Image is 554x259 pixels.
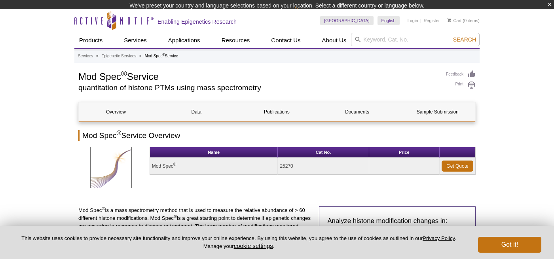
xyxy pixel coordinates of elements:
[163,33,205,48] a: Applications
[278,158,369,175] td: 25270
[369,147,440,158] th: Price
[378,16,400,25] a: English
[423,235,455,241] a: Privacy Policy
[79,102,153,121] a: Overview
[217,33,255,48] a: Resources
[400,102,475,121] a: Sample Submission
[174,214,177,218] sup: ®
[448,16,480,25] li: (0 items)
[119,33,152,48] a: Services
[448,18,451,22] img: Your Cart
[101,53,136,60] a: Epigenetic Services
[74,33,107,48] a: Products
[408,18,418,23] a: Login
[278,147,369,158] th: Cat No.
[144,54,178,58] li: Mod Spec Service
[453,36,476,43] span: Search
[317,33,351,48] a: About Us
[159,102,233,121] a: Data
[78,130,476,141] h2: Mod Spec Service Overview
[320,102,395,121] a: Documents
[90,147,132,188] img: Mod Spec Service
[423,18,440,23] a: Register
[150,158,278,175] td: Mod Spec
[478,237,541,253] button: Got it!
[266,33,305,48] a: Contact Us
[320,16,374,25] a: [GEOGRAPHIC_DATA]
[446,81,476,89] a: Print
[446,70,476,79] a: Feedback
[420,16,421,25] li: |
[78,70,438,82] h1: Mod Spec Service
[442,161,473,172] a: Get Quote
[13,235,465,250] p: This website uses cookies to provide necessary site functionality and improve your online experie...
[150,147,278,158] th: Name
[121,69,127,78] sup: ®
[239,102,314,121] a: Publications
[173,162,176,166] sup: ®
[78,84,438,91] h2: quantitation of histone PTMs using mass spectrometry
[78,206,313,246] p: Mod Spec is a mass spectrometry method that is used to measure the relative abundance of > 60 dif...
[351,33,480,46] input: Keyword, Cat. No.
[78,53,93,60] a: Services
[96,54,99,58] li: »
[451,36,478,43] button: Search
[157,18,237,25] h2: Enabling Epigenetics Research
[139,54,142,58] li: »
[234,242,273,249] button: cookie settings
[162,53,165,57] sup: ®
[448,18,461,23] a: Cart
[116,129,121,136] sup: ®
[102,206,105,210] sup: ®
[295,6,316,25] img: Change Here
[327,216,467,226] h3: Analyze histone modification changes in:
